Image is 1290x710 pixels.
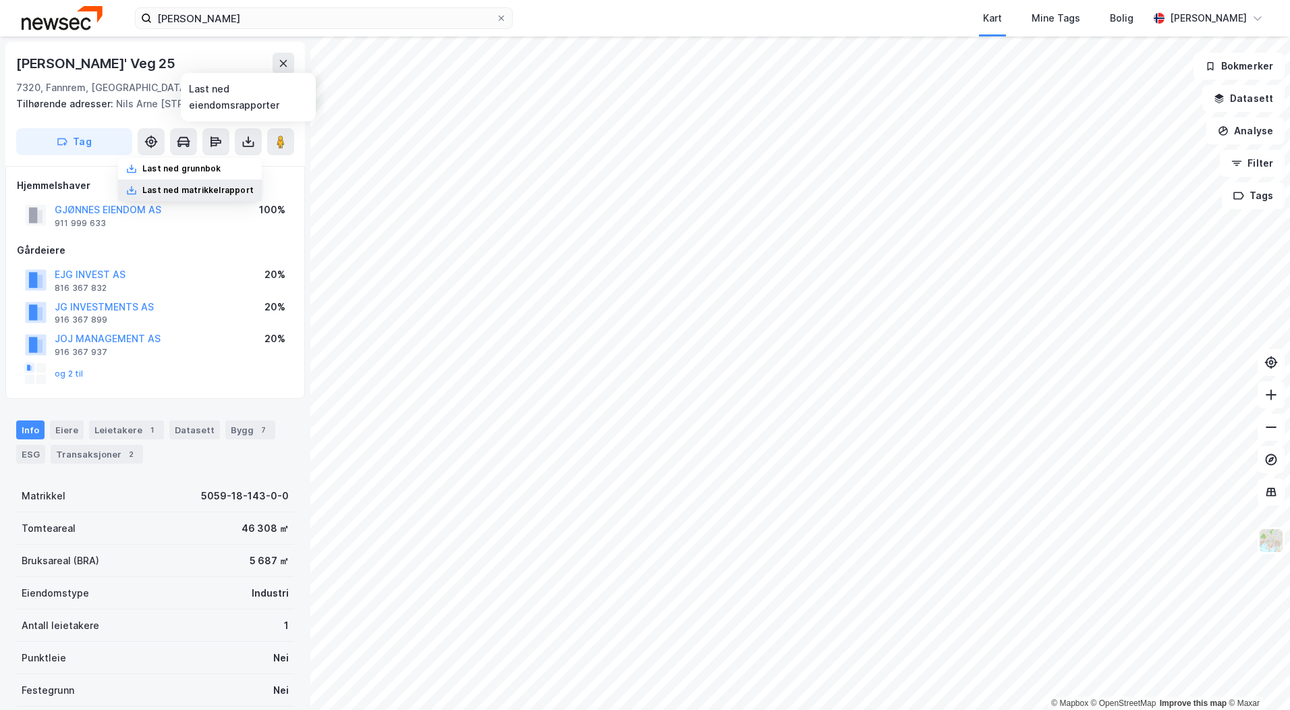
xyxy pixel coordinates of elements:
a: Improve this map [1160,699,1227,708]
div: 20% [264,299,285,315]
div: Mine Tags [1032,10,1080,26]
div: 916 367 937 [55,347,107,358]
div: Transaksjoner [51,445,143,464]
button: Tags [1222,182,1285,209]
div: 20% [264,267,285,283]
div: Kart [983,10,1002,26]
div: Eiere [50,420,84,439]
div: 911 999 633 [55,218,106,229]
div: 5059-18-143-0-0 [201,488,289,504]
div: 100% [259,202,285,218]
div: Bruksareal (BRA) [22,553,99,569]
div: 7 [256,423,270,437]
div: Leietakere [89,420,164,439]
div: 2 [124,447,138,461]
div: Festegrunn [22,682,74,699]
div: Datasett [169,420,220,439]
div: 7320, Fannrem, [GEOGRAPHIC_DATA] [16,80,190,96]
button: Tag [16,128,132,155]
div: Eiendomstype [22,585,89,601]
div: 916 367 899 [55,315,107,325]
div: 5 687 ㎡ [250,553,289,569]
div: Antall leietakere [22,618,99,634]
div: 46 308 ㎡ [242,520,289,537]
div: Gårdeiere [17,242,293,258]
div: Last ned grunnbok [142,163,221,174]
div: Industri [252,585,289,601]
div: 1 [145,423,159,437]
a: OpenStreetMap [1091,699,1156,708]
div: 1 [284,618,289,634]
div: Punktleie [22,650,66,666]
img: Z [1258,528,1284,553]
input: Søk på adresse, matrikkel, gårdeiere, leietakere eller personer [152,8,496,28]
div: Info [16,420,45,439]
div: Orkland, 18/143 [219,80,294,96]
div: Nei [273,682,289,699]
button: Analyse [1206,117,1285,144]
div: Hjemmelshaver [17,177,293,194]
a: Mapbox [1051,699,1088,708]
div: [PERSON_NAME] [1170,10,1247,26]
div: [PERSON_NAME]' Veg 25 [16,53,178,74]
div: Nils Arne [STREET_ADDRESS] [16,96,283,112]
div: Bolig [1110,10,1133,26]
img: newsec-logo.f6e21ccffca1b3a03d2d.png [22,6,103,30]
div: ESG [16,445,45,464]
div: 816 367 832 [55,283,107,294]
iframe: Chat Widget [1223,645,1290,710]
div: Kontrollprogram for chat [1223,645,1290,710]
div: 20% [264,331,285,347]
div: Tomteareal [22,520,76,537]
div: Last ned matrikkelrapport [142,185,254,196]
button: Datasett [1202,85,1285,112]
div: Matrikkel [22,488,65,504]
div: Nei [273,650,289,666]
div: Bygg [225,420,275,439]
button: Filter [1220,150,1285,177]
button: Bokmerker [1194,53,1285,80]
span: Tilhørende adresser: [16,98,116,109]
